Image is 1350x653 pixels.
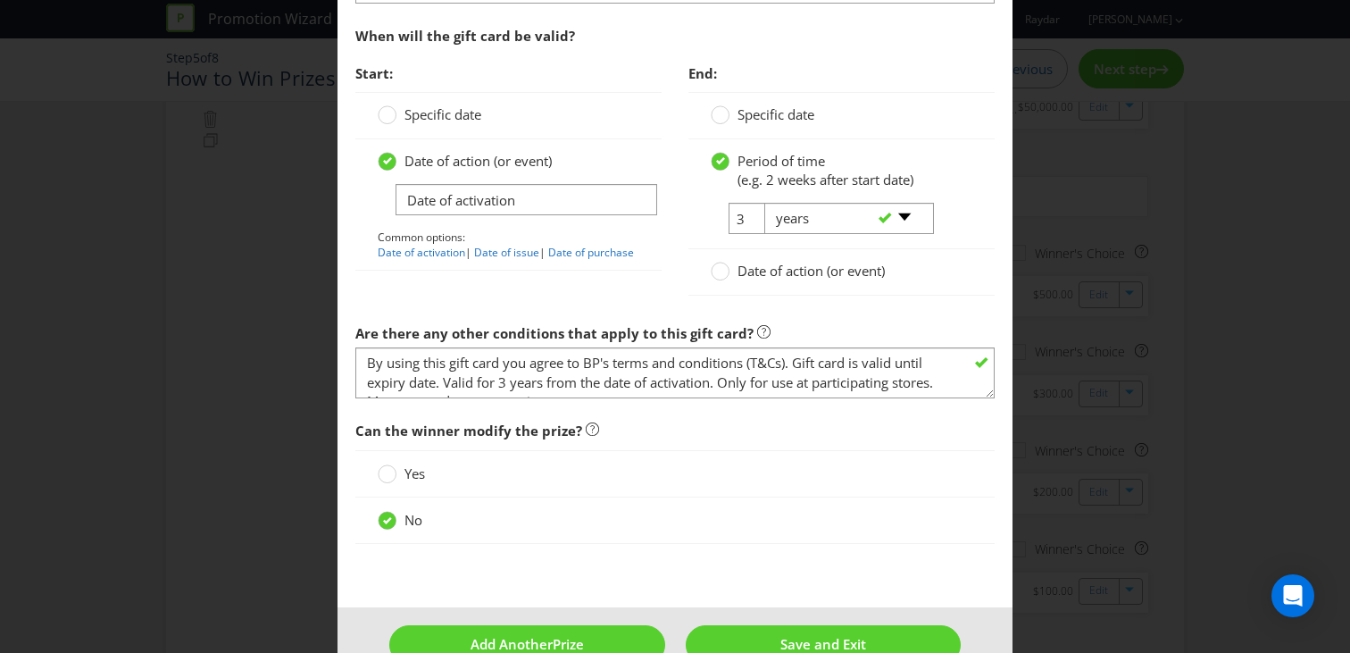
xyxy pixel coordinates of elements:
span: End: [688,64,717,82]
span: Prize [553,635,584,653]
a: Date of activation [378,245,465,260]
span: Date of action (or event) [737,262,885,280]
span: | [539,245,546,260]
span: Are there any other conditions that apply to this gift card? [355,324,754,342]
span: Yes [404,465,425,482]
span: Period of time [737,152,825,170]
span: Specific date [404,105,481,123]
textarea: By using this gift card you agree to BP's terms and conditions (T&Cs). Gift card is valid until e... [355,347,995,398]
span: Save and Exit [780,635,866,653]
span: Common options: [378,230,465,245]
span: (e.g. 2 weeks after start date) [737,171,913,188]
span: Specific date [737,105,814,123]
span: Add Another [471,635,553,653]
div: Open Intercom Messenger [1271,574,1314,617]
span: When will the gift card be valid? [355,27,575,45]
a: Date of purchase [548,245,634,260]
span: | [465,245,471,260]
a: Date of issue [474,245,539,260]
span: Can the winner modify the prize? [355,422,582,440]
span: Date of action (or event) [404,152,552,170]
span: No [404,511,422,529]
span: Start: [355,64,393,82]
